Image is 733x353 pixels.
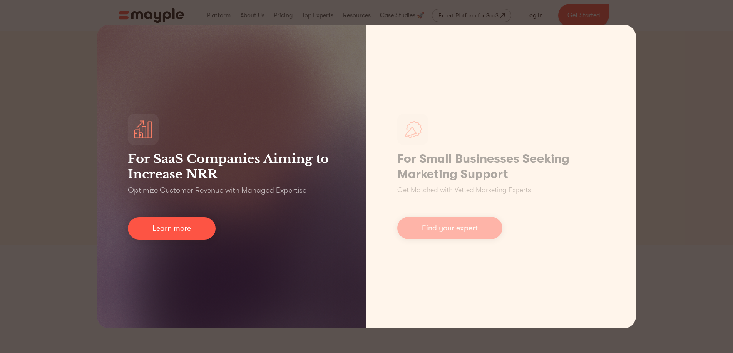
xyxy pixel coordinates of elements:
[397,151,605,182] h1: For Small Businesses Seeking Marketing Support
[128,151,336,182] h3: For SaaS Companies Aiming to Increase NRR
[397,217,502,239] a: Find your expert
[128,217,216,240] a: Learn more
[397,185,531,195] p: Get Matched with Vetted Marketing Experts
[128,185,306,196] p: Optimize Customer Revenue with Managed Expertise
